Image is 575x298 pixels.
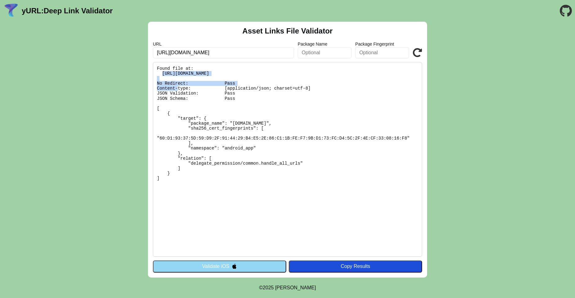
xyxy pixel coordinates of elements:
[292,264,419,269] div: Copy Results
[275,285,316,290] a: Michael Ibragimchayev's Personal Site
[289,260,422,272] button: Copy Results
[153,47,294,58] input: Required
[355,42,409,47] label: Package Fingerprint
[3,3,19,19] img: yURL Logo
[298,42,352,47] label: Package Name
[298,47,352,58] input: Optional
[243,27,333,35] h2: Asset Links File Validator
[22,7,113,15] a: yURL:Deep Link Validator
[153,260,286,272] button: Validate iOS
[259,278,316,298] footer: ©
[263,285,274,290] span: 2025
[153,62,422,257] pre: Found file at: [URL][DOMAIN_NAME] No Redirect: Pass Content-type: [application/json; charset=utf-...
[355,47,409,58] input: Optional
[232,264,237,269] img: appleIcon.svg
[153,42,294,47] label: URL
